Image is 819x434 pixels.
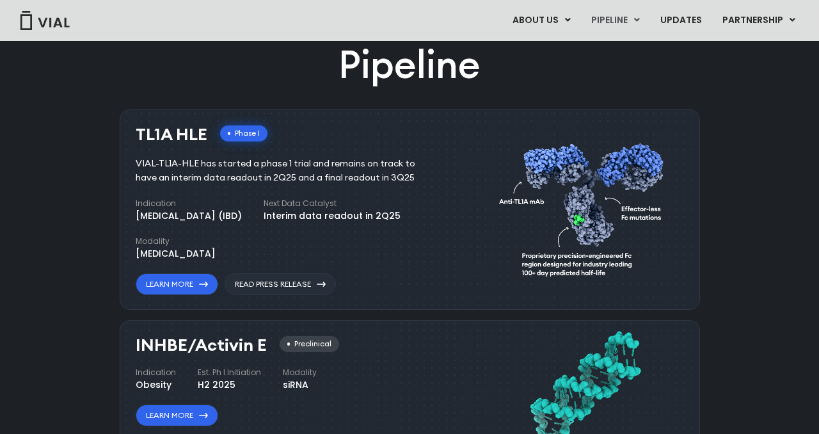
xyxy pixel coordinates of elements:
[198,378,261,392] div: H2 2025
[136,273,218,295] a: Learn More
[136,209,242,223] div: [MEDICAL_DATA] (IBD)
[136,125,207,144] h3: TL1A HLE
[283,378,317,392] div: siRNA
[225,273,336,295] a: Read Press Release
[136,236,216,247] h4: Modality
[136,336,267,355] h3: INHBE/Activin E
[280,336,339,352] div: Preclinical
[502,10,580,31] a: ABOUT USMenu Toggle
[136,157,434,185] div: VIAL-TL1A-HLE has started a phase 1 trial and remains on track to have an interim data readout in...
[136,367,176,378] h4: Indication
[499,119,671,295] img: TL1A antibody diagram.
[220,125,267,141] div: Phase I
[264,209,401,223] div: Interim data readout in 2Q25
[650,10,712,31] a: UPDATES
[581,10,649,31] a: PIPELINEMenu Toggle
[136,198,242,209] h4: Indication
[136,405,218,426] a: Learn More
[338,38,481,91] h2: Pipeline
[712,10,806,31] a: PARTNERSHIPMenu Toggle
[264,198,401,209] h4: Next Data Catalyst
[19,11,70,30] img: Vial Logo
[136,247,216,261] div: [MEDICAL_DATA]
[283,367,317,378] h4: Modality
[198,367,261,378] h4: Est. Ph I Initiation
[136,378,176,392] div: Obesity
